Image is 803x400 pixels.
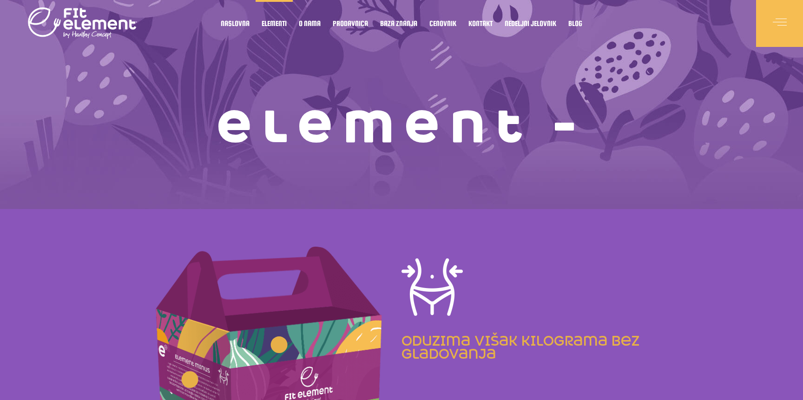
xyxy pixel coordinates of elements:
[401,334,666,361] h4: oduzima višak kilograma bez gladovanja
[221,21,250,26] span: Naslovna
[262,21,287,26] span: Elementi
[380,21,417,26] span: Baza znanja
[429,21,456,26] span: Cenovnik
[333,21,368,26] span: Prodavnica
[99,107,704,149] h1: Element –
[299,21,321,26] span: O nama
[468,21,493,26] span: Kontakt
[568,21,582,26] span: Blog
[28,5,137,42] img: logo light
[505,21,556,26] span: Nedeljni jelovnik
